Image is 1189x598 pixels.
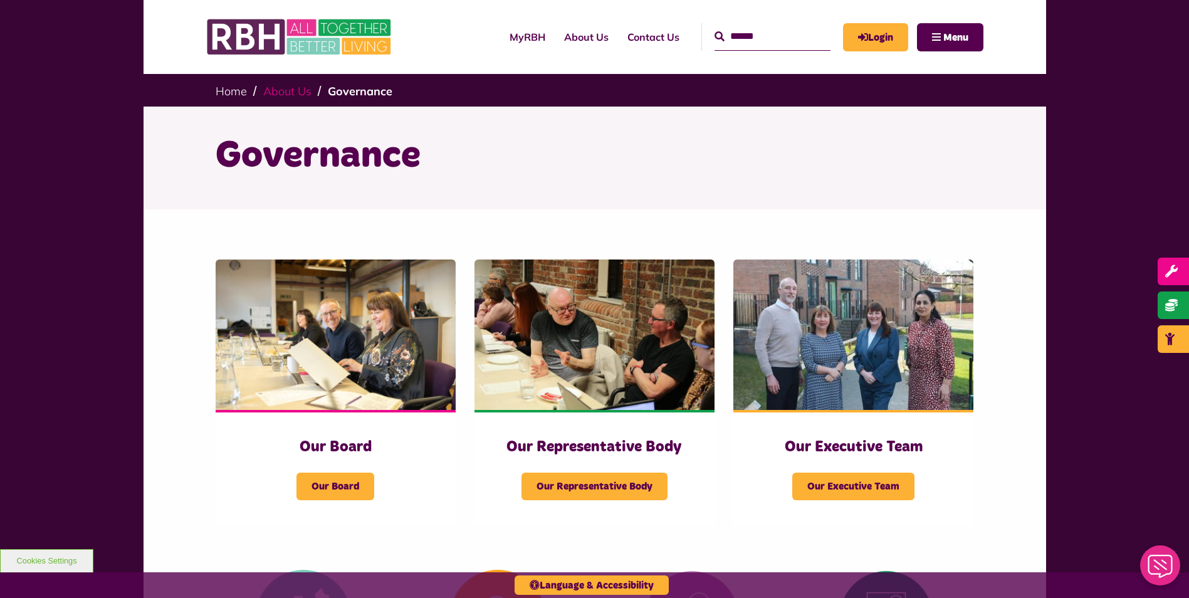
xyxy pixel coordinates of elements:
h3: Our Representative Body [500,438,689,457]
img: Rep Body [474,260,715,410]
span: Our Board [296,473,374,500]
button: Navigation [917,23,983,51]
button: Language & Accessibility [515,575,669,595]
iframe: Netcall Web Assistant for live chat [1133,542,1189,598]
img: RBH Board 1 [216,260,456,410]
a: MyRBH [500,20,555,54]
a: Contact Us [618,20,689,54]
span: Our Representative Body [521,473,668,500]
a: Our Representative Body Our Representative Body [474,260,715,525]
h3: Our Executive Team [758,438,948,457]
a: Home [216,84,247,98]
a: About Us [555,20,618,54]
h1: Governance [216,132,974,181]
a: Our Executive Team Our Executive Team [733,260,973,525]
img: RBH Executive Team [733,260,973,410]
span: Our Executive Team [792,473,914,500]
a: Our Board Our Board [216,260,456,525]
a: MyRBH [843,23,908,51]
h3: Our Board [241,438,431,457]
span: Menu [943,33,968,43]
img: RBH [206,13,394,61]
a: About Us [263,84,312,98]
a: Governance [328,84,392,98]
